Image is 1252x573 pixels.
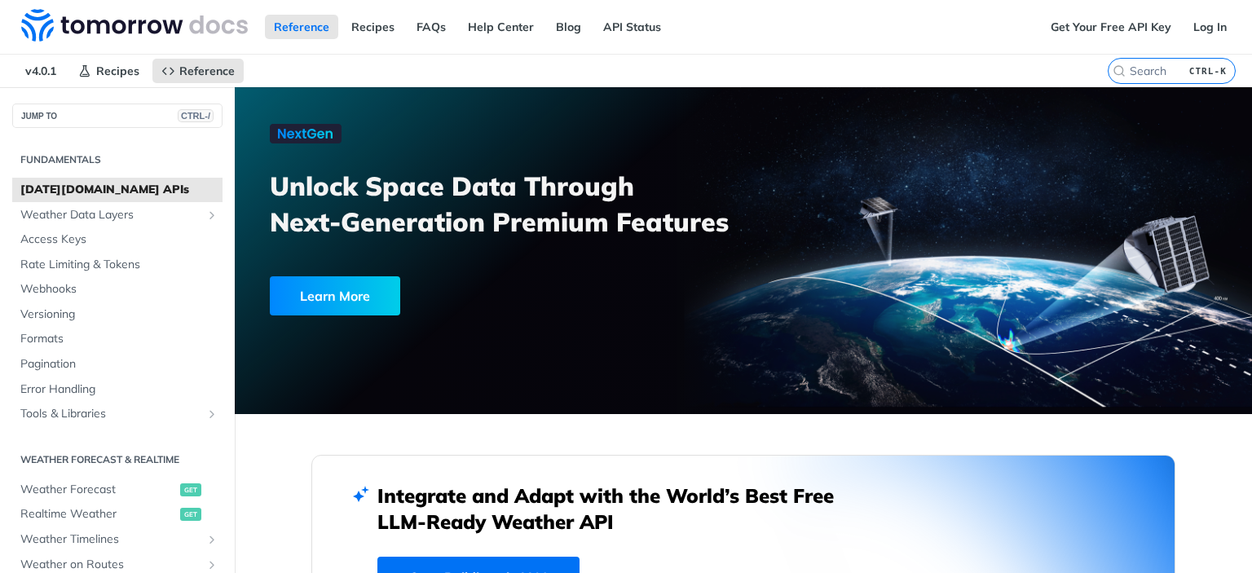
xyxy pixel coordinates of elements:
h2: Fundamentals [12,152,223,167]
span: CTRL-/ [178,109,214,122]
svg: Search [1113,64,1126,77]
a: Weather Data LayersShow subpages for Weather Data Layers [12,203,223,227]
a: Webhooks [12,277,223,302]
span: Formats [20,331,218,347]
span: Pagination [20,356,218,372]
h2: Weather Forecast & realtime [12,452,223,467]
a: Pagination [12,352,223,377]
h3: Unlock Space Data Through Next-Generation Premium Features [270,168,761,240]
a: Error Handling [12,377,223,402]
a: [DATE][DOMAIN_NAME] APIs [12,178,223,202]
a: Reference [265,15,338,39]
a: API Status [594,15,670,39]
button: Show subpages for Weather Timelines [205,533,218,546]
kbd: CTRL-K [1185,63,1231,79]
span: get [180,508,201,521]
span: Weather Data Layers [20,207,201,223]
span: Access Keys [20,231,218,248]
a: Rate Limiting & Tokens [12,253,223,277]
a: Recipes [342,15,403,39]
span: Reference [179,64,235,78]
a: Versioning [12,302,223,327]
span: Realtime Weather [20,506,176,522]
a: Weather TimelinesShow subpages for Weather Timelines [12,527,223,552]
span: Rate Limiting & Tokens [20,257,218,273]
span: Weather on Routes [20,557,201,573]
a: Realtime Weatherget [12,502,223,527]
img: Tomorrow.io Weather API Docs [21,9,248,42]
h2: Integrate and Adapt with the World’s Best Free LLM-Ready Weather API [377,483,858,535]
a: Log In [1184,15,1236,39]
button: Show subpages for Weather Data Layers [205,209,218,222]
a: Get Your Free API Key [1042,15,1180,39]
a: FAQs [408,15,455,39]
div: Learn More [270,276,400,315]
span: Tools & Libraries [20,406,201,422]
img: NextGen [270,124,342,143]
button: Show subpages for Weather on Routes [205,558,218,571]
span: Recipes [96,64,139,78]
a: Recipes [69,59,148,83]
a: Help Center [459,15,543,39]
span: [DATE][DOMAIN_NAME] APIs [20,182,218,198]
span: Weather Timelines [20,531,201,548]
button: Show subpages for Tools & Libraries [205,408,218,421]
span: Versioning [20,306,218,323]
span: v4.0.1 [16,59,65,83]
span: Weather Forecast [20,482,176,498]
a: Blog [547,15,590,39]
button: JUMP TOCTRL-/ [12,104,223,128]
a: Reference [152,59,244,83]
a: Formats [12,327,223,351]
a: Access Keys [12,227,223,252]
a: Weather Forecastget [12,478,223,502]
span: get [180,483,201,496]
span: Error Handling [20,381,218,398]
a: Learn More [270,276,663,315]
a: Tools & LibrariesShow subpages for Tools & Libraries [12,402,223,426]
span: Webhooks [20,281,218,298]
